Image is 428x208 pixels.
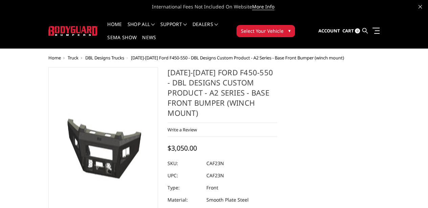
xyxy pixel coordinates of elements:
a: shop all [128,22,155,35]
dd: CAF23N [206,170,224,182]
a: Write a Review [167,127,197,133]
dd: Smooth Plate Steel [206,194,249,206]
h1: [DATE]-[DATE] Ford F450-550 - DBL Designs Custom Product - A2 Series - Base Front Bumper (winch m... [167,67,277,123]
button: Select Your Vehicle [236,25,295,37]
span: Select Your Vehicle [241,27,284,34]
dt: UPC: [167,170,201,182]
a: Support [160,22,187,35]
a: Home [107,22,122,35]
span: ▾ [288,27,291,34]
dt: Material: [167,194,201,206]
a: Truck [68,55,78,61]
dd: Front [206,182,218,194]
a: DBL Designs Trucks [85,55,124,61]
dt: Type: [167,182,201,194]
a: SEMA Show [107,35,137,48]
a: Account [318,22,340,40]
img: BODYGUARD BUMPERS [48,26,98,36]
a: Home [48,55,61,61]
a: Cart 0 [342,22,360,40]
a: Dealers [193,22,218,35]
dd: CAF23N [206,157,224,170]
a: More Info [252,3,274,10]
a: News [142,35,156,48]
span: 0 [355,28,360,33]
span: Cart [342,28,354,34]
dt: SKU: [167,157,201,170]
span: Account [318,28,340,34]
span: $3,050.00 [167,144,197,153]
span: [DATE]-[DATE] Ford F450-550 - DBL Designs Custom Product - A2 Series - Base Front Bumper (winch m... [131,55,344,61]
